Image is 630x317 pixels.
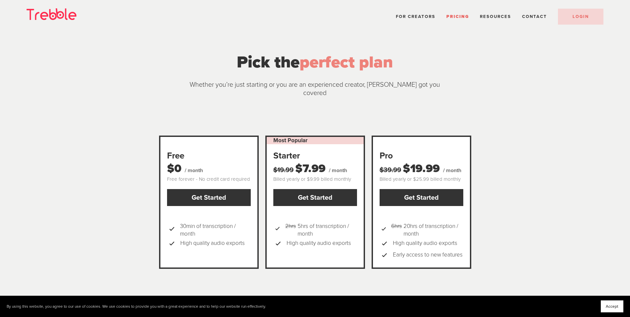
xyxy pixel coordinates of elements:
[7,304,266,309] p: By using this website, you agree to our use of cookies. We use cookies to provide you with a grea...
[380,166,401,174] s: $39.99
[273,150,357,161] div: Starter
[167,176,251,183] div: Free forever - No credit card required
[295,162,325,175] span: $7.99
[183,50,447,74] div: Pick the
[443,167,461,174] span: / month
[558,9,603,25] a: LOGIN
[446,14,469,19] a: Pricing
[573,14,589,19] span: LOGIN
[329,167,347,174] span: / month
[601,300,623,312] button: Accept
[167,150,251,161] div: Free
[185,167,203,174] span: / month
[393,249,463,261] span: Early access to new features
[300,52,393,72] span: perfect plan
[273,176,357,183] div: Billed yearly or $9.99 billed monthly
[380,189,463,206] a: Get Started
[27,8,76,20] img: Trebble
[273,189,357,206] a: Get Started
[393,238,457,249] span: High quality audio exports
[380,176,463,183] div: Billed yearly or $25.99 billed monthly
[396,14,435,19] a: For Creators
[391,223,463,237] span: 20hrs of transcription / month
[606,304,618,309] span: Accept
[285,223,357,237] span: 5hrs of transcription / month
[180,238,245,249] span: High quality audio exports
[183,81,447,97] p: Whether you’re just starting or you are an experienced creator, [PERSON_NAME] got you covered
[391,223,402,237] s: 6hrs
[480,14,511,19] span: Resources
[273,166,294,174] s: $19.99
[522,14,547,19] a: Contact
[285,223,296,237] s: 2hrs
[403,162,440,175] span: $19.99
[167,189,251,206] a: Get Started
[180,223,251,237] span: 30min of transcription / month
[267,137,364,144] div: Most Popular
[287,238,351,249] span: High quality audio exports
[380,150,463,161] div: Pro
[167,162,181,175] span: $0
